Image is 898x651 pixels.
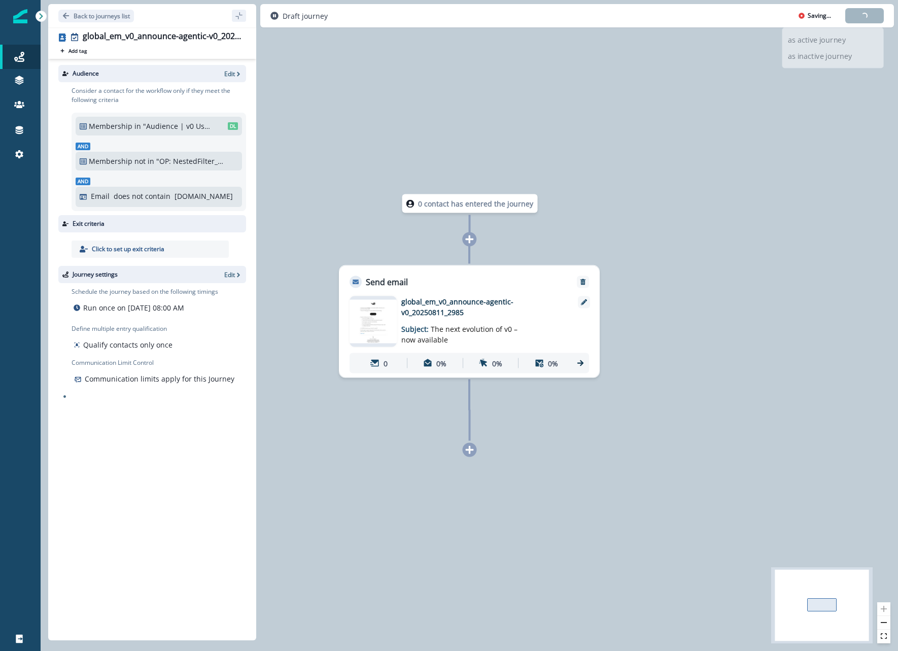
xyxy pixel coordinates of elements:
p: 0 contact has entered the journey [418,198,533,209]
button: Remove [575,279,591,286]
p: [DOMAIN_NAME] [175,191,233,201]
g: Edge from node-dl-count to d02d93ce-136e-43d7-9de0-864dcdc1e5a1 [469,215,470,264]
p: Click to set up exit criteria [92,245,164,254]
p: 0% [492,358,502,368]
p: not in [134,156,154,166]
p: Run once on [DATE] 08:00 AM [83,302,184,313]
p: Add tag [68,48,87,54]
p: Membership [89,156,132,166]
img: Inflection [13,9,27,23]
p: Membership [89,121,132,131]
p: Edit [224,70,235,78]
p: Exit criteria [73,219,105,228]
p: Schedule the journey based on the following timings [72,287,218,296]
p: in [134,121,141,131]
p: 0 [384,358,388,368]
div: 0 contact has entered the journey [372,194,567,213]
span: DL [228,122,238,130]
p: Draft journey [283,11,328,21]
div: Saving... [808,11,831,20]
p: Edit [224,270,235,279]
p: Journey settings [73,270,118,279]
p: "Audience | v0 Users - Verified" [143,121,212,131]
p: Communication Limit Control [72,358,246,367]
g: Edge from d02d93ce-136e-43d7-9de0-864dcdc1e5a1 to node-add-under-8385724e-71e9-4a7d-9c96-87057ca3... [469,380,470,441]
p: Communication limits apply for this Journey [85,373,234,384]
p: Email [91,191,110,201]
p: does not contain [114,191,170,201]
button: fit view [877,630,890,643]
p: Subject: [401,318,528,345]
span: The next evolution of v0 – now available [401,324,517,345]
p: 0% [436,358,446,368]
span: And [76,178,90,185]
p: Define multiple entry qualification [72,324,175,333]
button: Add tag [58,47,89,55]
p: Qualify contacts only once [83,339,172,350]
button: as active journey [782,31,883,48]
p: Consider a contact for the workflow only if they meet the following criteria [72,86,246,105]
img: email asset unavailable [350,300,397,344]
p: 0% [548,358,558,368]
p: Audience [73,69,99,78]
button: Go back [58,10,134,22]
button: sidebar collapse toggle [232,10,246,22]
div: Send emailRemoveemail asset unavailableglobal_em_v0_announce-agentic-v0_20250811_2985Subject: The... [339,265,600,378]
div: global_em_v0_announce-agentic-v0_20250811_2985 [83,31,242,43]
button: as inactive journey [782,48,883,64]
p: Back to journeys list [74,12,130,20]
p: global_em_v0_announce-agentic-v0_20250811_2985 [401,296,564,318]
button: Edit [224,70,242,78]
button: zoom out [877,616,890,630]
button: Edit [224,270,242,279]
p: "OP: NestedFilter_MasterEmailSuppression+3daygov" [156,156,225,166]
p: Send email [366,276,408,288]
span: And [76,143,90,150]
